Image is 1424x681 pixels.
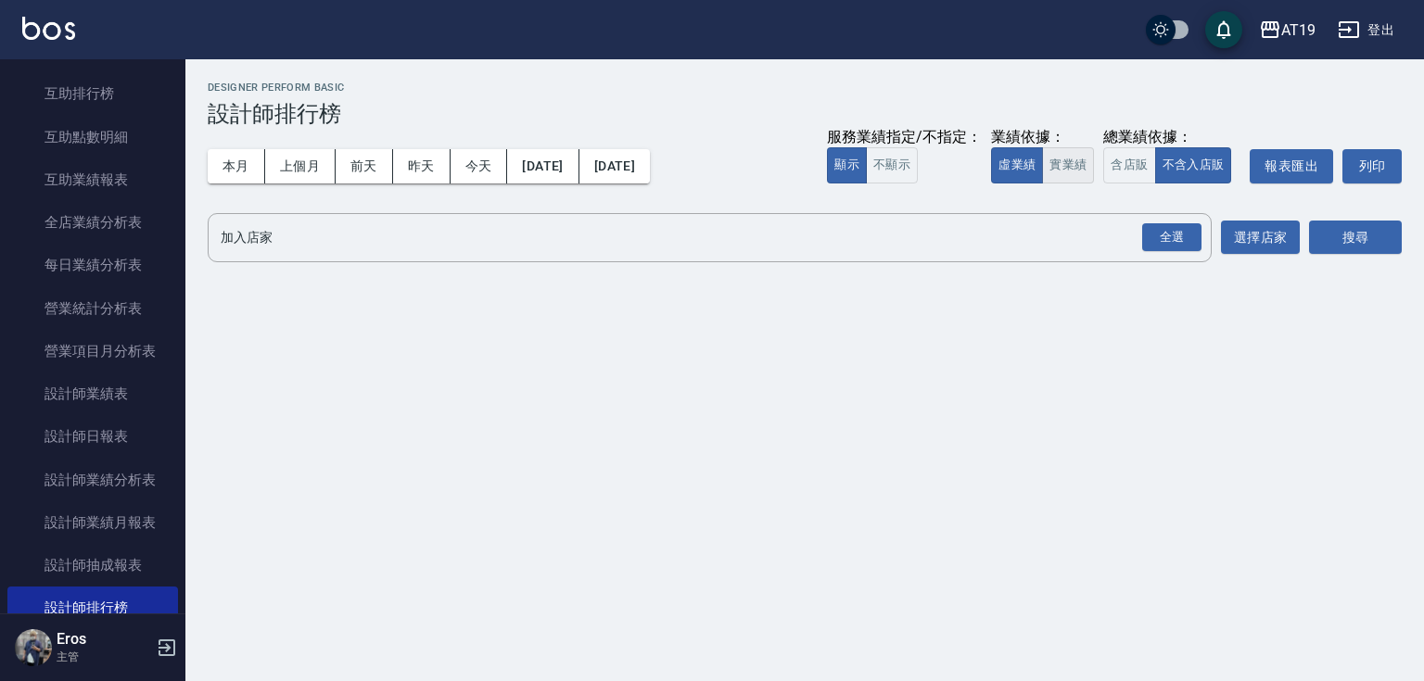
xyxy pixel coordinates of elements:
[7,72,178,115] a: 互助排行榜
[7,459,178,501] a: 設計師業績分析表
[1221,221,1300,255] button: 選擇店家
[827,147,867,183] button: 顯示
[1042,147,1094,183] button: 實業績
[7,116,178,158] a: 互助點數明細
[1103,128,1240,147] div: 總業績依據：
[22,17,75,40] img: Logo
[216,221,1176,254] input: 店家名稱
[265,149,336,183] button: 上個月
[1342,149,1402,183] button: 列印
[7,415,178,458] a: 設計師日報表
[208,101,1402,127] h3: 設計師排行榜
[991,147,1043,183] button: 虛業績
[7,501,178,544] a: 設計師業績月報表
[507,149,578,183] button: [DATE]
[208,82,1402,94] h2: Designer Perform Basic
[827,128,982,147] div: 服務業績指定/不指定：
[1155,147,1232,183] button: 不含入店販
[1138,220,1205,256] button: Open
[7,544,178,586] a: 設計師抽成報表
[336,149,393,183] button: 前天
[57,649,151,665] p: 主管
[7,586,178,629] a: 設計師排行榜
[208,149,265,183] button: 本月
[991,128,1094,147] div: 業績依據：
[393,149,451,183] button: 昨天
[7,330,178,372] a: 營業項目月分析表
[7,244,178,286] a: 每日業績分析表
[866,147,918,183] button: 不顯示
[1309,221,1402,255] button: 搜尋
[1103,147,1155,183] button: 含店販
[1330,13,1402,47] button: 登出
[579,149,650,183] button: [DATE]
[1252,11,1323,49] button: AT19
[15,629,52,666] img: Person
[451,149,508,183] button: 今天
[1250,149,1333,183] button: 報表匯出
[1142,223,1201,252] div: 全選
[7,287,178,330] a: 營業統計分析表
[7,158,178,201] a: 互助業績報表
[1205,11,1242,48] button: save
[7,201,178,244] a: 全店業績分析表
[7,372,178,415] a: 設計師業績表
[57,630,151,649] h5: Eros
[1281,19,1316,42] div: AT19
